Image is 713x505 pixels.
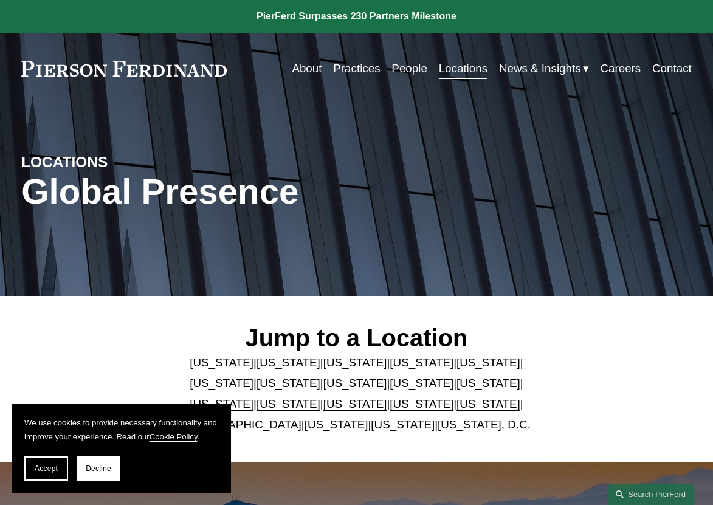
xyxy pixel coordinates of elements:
a: Contact [652,57,692,80]
h1: Global Presence [21,171,468,212]
a: [US_STATE] [456,356,520,369]
a: folder dropdown [499,57,589,80]
a: Locations [439,57,487,80]
a: About [292,57,322,80]
a: [US_STATE] [390,356,453,369]
a: [US_STATE] [190,356,253,369]
a: [US_STATE] [190,397,253,410]
a: [US_STATE] [323,377,387,390]
a: [US_STATE] [390,377,453,390]
a: [US_STATE] [371,418,435,431]
span: Accept [35,464,58,473]
button: Decline [77,456,120,481]
section: Cookie banner [12,404,231,493]
p: | | | | | | | | | | | | | | | | | | [161,352,552,435]
a: [US_STATE] [323,356,387,369]
span: Decline [86,464,111,473]
a: [US_STATE] [390,397,453,410]
h2: Jump to a Location [161,323,552,352]
a: [US_STATE] [323,397,387,410]
a: Search this site [608,484,694,505]
a: [GEOGRAPHIC_DATA] [182,418,301,431]
a: Careers [600,57,641,80]
h4: LOCATIONS [21,153,189,171]
a: [US_STATE] [257,397,320,410]
a: People [391,57,427,80]
span: News & Insights [499,58,581,79]
button: Accept [24,456,68,481]
p: We use cookies to provide necessary functionality and improve your experience. Read our . [24,416,219,444]
a: Practices [333,57,380,80]
a: [US_STATE], D.C. [438,418,531,431]
a: [US_STATE] [456,397,520,410]
a: [US_STATE] [456,377,520,390]
a: [US_STATE] [305,418,368,431]
a: [US_STATE] [257,377,320,390]
a: [US_STATE] [257,356,320,369]
a: [US_STATE] [190,377,253,390]
a: Cookie Policy [150,432,198,441]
